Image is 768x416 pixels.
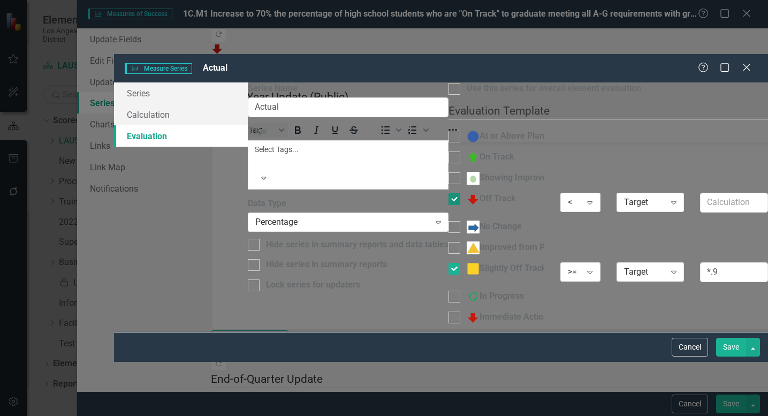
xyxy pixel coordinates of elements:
img: In Progress [467,290,480,303]
img: Off Track [467,193,480,206]
span: Measure Series [125,63,192,74]
img: No Change [467,221,480,233]
label: Tags [248,125,448,138]
a: Series [114,82,248,104]
div: Select Tags... [255,144,442,155]
div: At or Above Plan [467,130,544,143]
a: Calculation [114,104,248,125]
div: Hide series in summary reports and data tables [266,239,448,251]
div: Percentage [255,216,430,228]
span: Actual [203,63,227,73]
input: Series Name [248,97,448,117]
a: Evaluation [114,125,248,147]
div: Hide series in summary reports [266,259,387,271]
img: Improved from Previous Year [467,241,480,254]
div: Target [624,266,665,278]
label: Series Name [248,82,448,95]
div: Showing Improvement [467,172,567,185]
input: Calculation [700,262,768,282]
div: Immediate Action Required [467,311,585,324]
div: Lock series for updaters [266,279,360,291]
div: Improved from Previous Year [467,241,593,254]
div: < [568,196,581,209]
div: No Change [467,221,522,233]
div: On Track [467,151,514,164]
div: In Progress [467,290,524,303]
input: Calculation [700,193,768,213]
legend: Evaluation Template [448,103,768,119]
div: Slightly Off Track [467,262,546,275]
button: Save [716,338,746,357]
img: At or Above Plan [467,130,480,143]
button: Cancel [672,338,708,357]
div: Use this series for overall element evaluation [467,82,641,95]
img: Slightly Off Track [467,262,480,275]
label: Data Type [248,198,448,210]
div: Target [624,196,665,209]
img: Immediate Action Required [467,311,480,324]
div: Off Track [467,193,516,206]
img: On Track [467,151,480,164]
img: Showing Improvement [467,172,480,185]
div: >= [568,266,581,278]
